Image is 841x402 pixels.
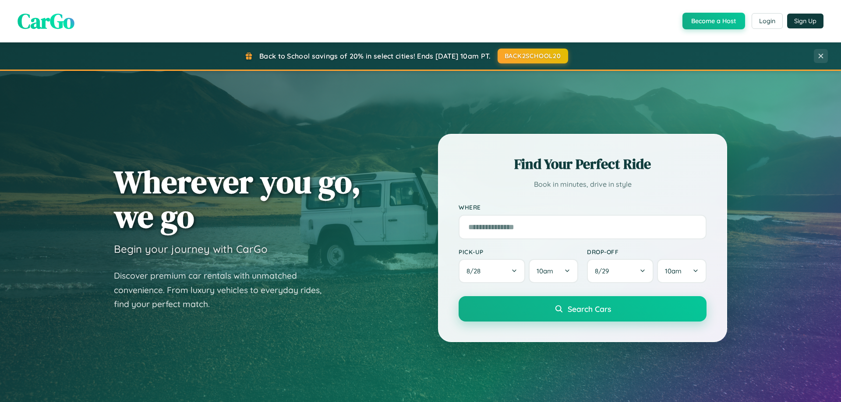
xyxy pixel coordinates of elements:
label: Where [459,204,707,211]
button: Become a Host [682,13,745,29]
p: Book in minutes, drive in style [459,178,707,191]
button: 10am [657,259,707,283]
label: Drop-off [587,248,707,255]
span: Search Cars [568,304,611,314]
h1: Wherever you go, we go [114,164,361,234]
button: Sign Up [787,14,823,28]
p: Discover premium car rentals with unmatched convenience. From luxury vehicles to everyday rides, ... [114,269,333,311]
button: 10am [529,259,578,283]
span: 10am [665,267,682,275]
span: CarGo [18,7,74,35]
button: Search Cars [459,296,707,322]
label: Pick-up [459,248,578,255]
h2: Find Your Perfect Ride [459,154,707,174]
h3: Begin your journey with CarGo [114,242,268,255]
button: 8/28 [459,259,525,283]
span: 8 / 29 [595,267,613,275]
span: 10am [537,267,553,275]
button: Login [752,13,783,29]
span: 8 / 28 [466,267,485,275]
span: Back to School savings of 20% in select cities! Ends [DATE] 10am PT. [259,52,491,60]
button: BACK2SCHOOL20 [498,49,568,63]
button: 8/29 [587,259,654,283]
